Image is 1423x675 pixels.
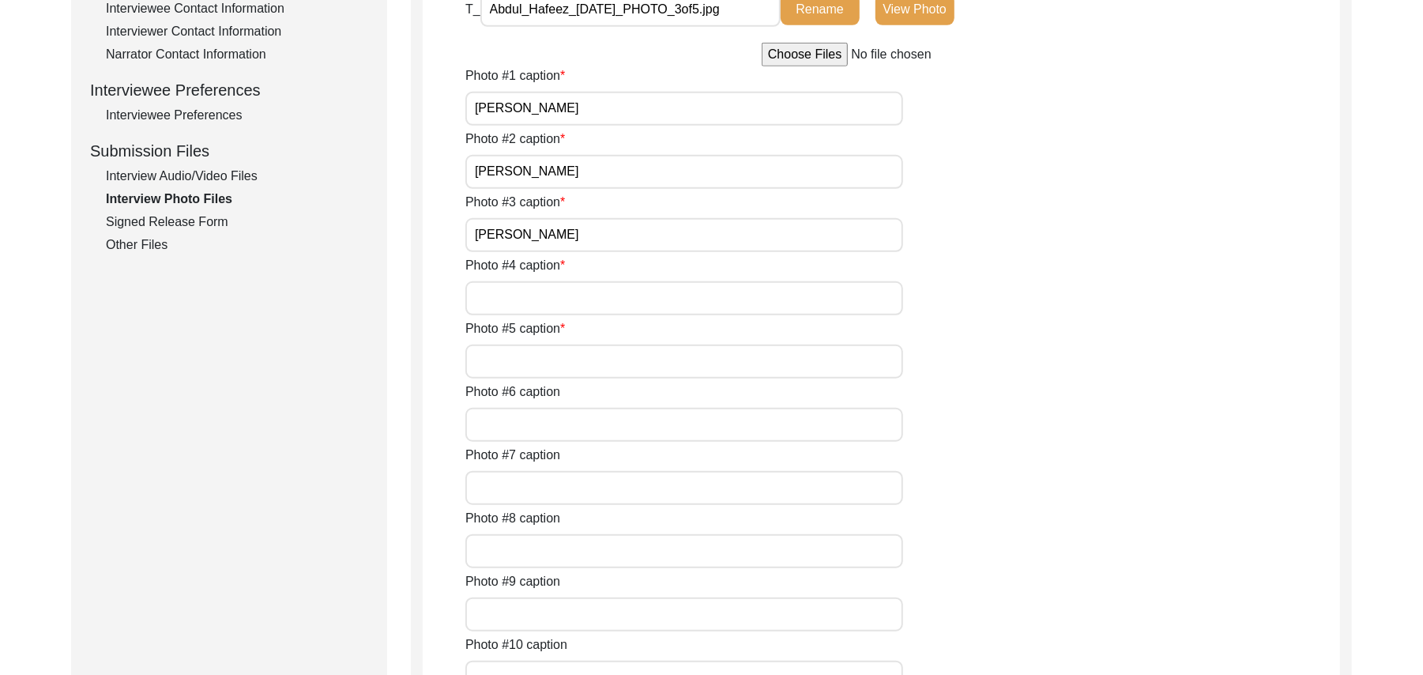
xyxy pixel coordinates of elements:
div: Interviewee Preferences [90,78,368,102]
label: Photo #1 caption [465,66,565,85]
span: T_ [465,2,480,16]
label: Photo #5 caption [465,319,565,338]
label: Photo #10 caption [465,635,567,654]
div: Interviewee Preferences [106,106,368,125]
div: Signed Release Form [106,213,368,232]
div: Narrator Contact Information [106,45,368,64]
label: Photo #8 caption [465,509,560,528]
label: Photo #9 caption [465,572,560,591]
label: Photo #7 caption [465,446,560,465]
div: Interview Audio/Video Files [106,167,368,186]
label: Photo #3 caption [465,193,565,212]
div: Other Files [106,236,368,255]
label: Photo #4 caption [465,256,565,275]
div: Submission Files [90,139,368,163]
div: Interview Photo Files [106,190,368,209]
label: Photo #2 caption [465,130,565,149]
label: Photo #6 caption [465,383,560,402]
div: Interviewer Contact Information [106,22,368,41]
